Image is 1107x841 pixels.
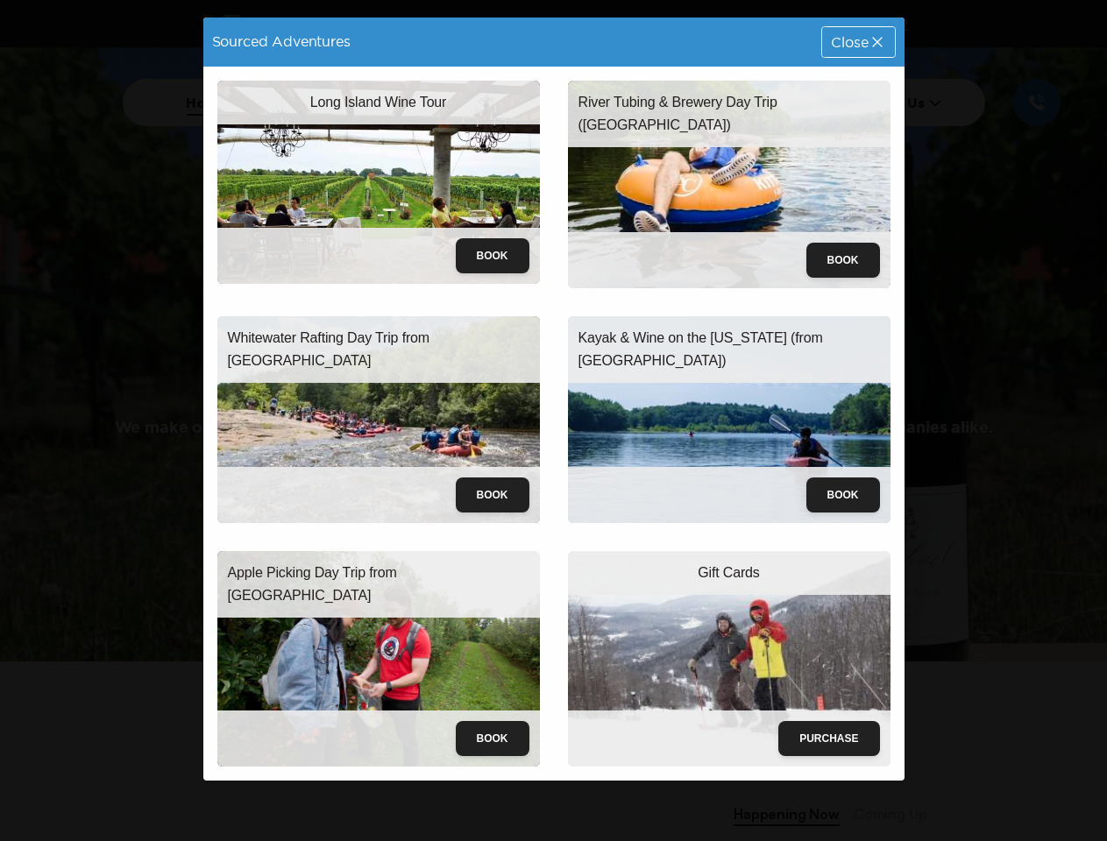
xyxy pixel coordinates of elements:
[806,243,880,278] button: Book
[310,91,447,114] p: Long Island Wine Tour
[203,25,359,59] div: Sourced Adventures
[456,477,529,512] button: Book
[217,551,540,766] img: apple_picking.jpeg
[456,721,529,756] button: Book
[778,721,879,756] button: Purchase
[228,327,529,372] p: Whitewater Rafting Day Trip from [GEOGRAPHIC_DATA]
[568,81,891,288] img: river-tubing.jpeg
[698,562,759,584] p: Gift Cards
[456,238,529,273] button: Book
[228,562,529,607] p: Apple Picking Day Trip from [GEOGRAPHIC_DATA]
[578,91,880,137] p: River Tubing & Brewery Day Trip ([GEOGRAPHIC_DATA])
[806,477,880,512] button: Book
[217,316,540,524] img: whitewater-rafting.jpeg
[578,327,880,372] p: Kayak & Wine on the [US_STATE] (from [GEOGRAPHIC_DATA])
[568,551,891,766] img: giftcards.jpg
[568,316,891,524] img: kayak-wine.jpeg
[831,35,868,49] span: Close
[217,81,540,284] img: wine-tour-trip.jpeg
